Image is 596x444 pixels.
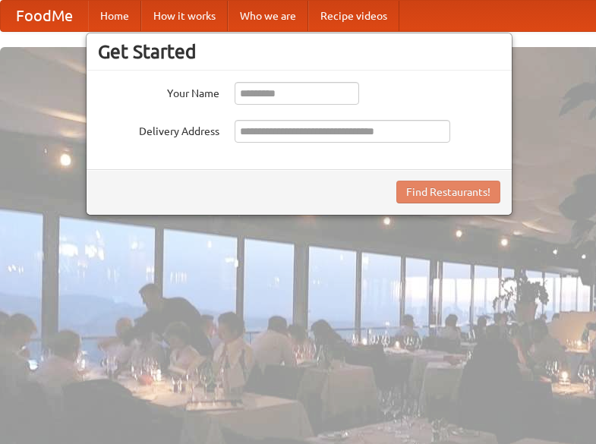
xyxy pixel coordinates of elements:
[396,181,500,203] button: Find Restaurants!
[141,1,228,31] a: How it works
[308,1,399,31] a: Recipe videos
[98,82,219,101] label: Your Name
[98,120,219,139] label: Delivery Address
[98,40,500,63] h3: Get Started
[88,1,141,31] a: Home
[228,1,308,31] a: Who we are
[1,1,88,31] a: FoodMe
